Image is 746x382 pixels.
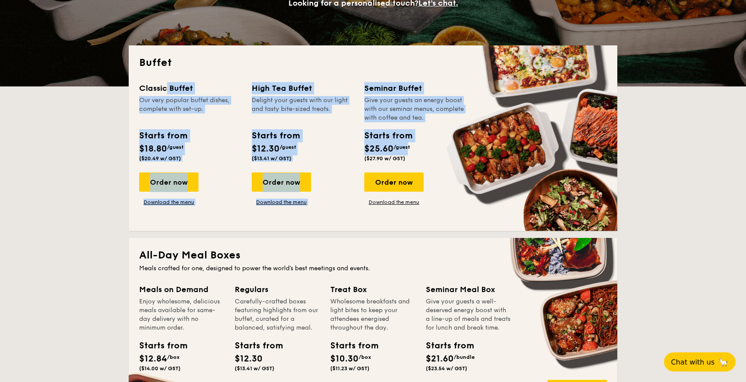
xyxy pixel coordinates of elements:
[718,357,729,367] span: 🦙
[364,96,466,122] div: Give your guests an energy boost with our seminar menus, complete with coffee and tea.
[330,339,370,352] div: Starts from
[139,144,167,154] span: $18.80
[280,144,296,150] span: /guest
[364,129,412,142] div: Starts from
[426,354,454,364] span: $21.60
[139,339,178,352] div: Starts from
[330,283,415,296] div: Treat Box
[139,283,224,296] div: Meals on Demand
[139,297,224,332] div: Enjoy wholesome, delicious meals available for same-day delivery with no minimum order.
[252,129,299,142] div: Starts from
[252,172,311,192] div: Order now
[364,155,405,162] span: ($27.90 w/ GST)
[364,172,424,192] div: Order now
[664,352,736,372] button: Chat with us🦙
[671,358,715,366] span: Chat with us
[364,144,394,154] span: $25.60
[426,283,511,296] div: Seminar Meal Box
[139,365,181,372] span: ($14.00 w/ GST)
[252,82,354,94] div: High Tea Buffet
[364,199,424,206] a: Download the menu
[330,297,415,332] div: Wholesome breakfasts and light bites to keep your attendees energised throughout the day.
[252,155,291,162] span: ($13.41 w/ GST)
[359,354,371,360] span: /box
[235,354,263,364] span: $12.30
[364,82,466,94] div: Seminar Buffet
[235,339,274,352] div: Starts from
[167,354,180,360] span: /box
[139,129,187,142] div: Starts from
[330,354,359,364] span: $10.30
[139,248,607,262] h2: All-Day Meal Boxes
[235,365,274,372] span: ($13.41 w/ GST)
[454,354,475,360] span: /bundle
[394,144,410,150] span: /guest
[252,96,354,122] div: Delight your guests with our light and tasty bite-sized treats.
[235,297,320,332] div: Carefully-crafted boxes featuring highlights from our buffet, curated for a balanced, satisfying ...
[139,96,241,122] div: Our very popular buffet dishes, complete with set-up.
[139,56,607,70] h2: Buffet
[426,339,465,352] div: Starts from
[252,144,280,154] span: $12.30
[139,82,241,94] div: Classic Buffet
[139,199,198,206] a: Download the menu
[139,172,198,192] div: Order now
[139,155,181,162] span: ($20.49 w/ GST)
[139,264,607,273] div: Meals crafted for one, designed to power the world's best meetings and events.
[252,199,311,206] a: Download the menu
[167,144,184,150] span: /guest
[139,354,167,364] span: $12.84
[330,365,370,372] span: ($11.23 w/ GST)
[426,297,511,332] div: Give your guests a well-deserved energy boost with a line-up of meals and treats for lunch and br...
[235,283,320,296] div: Regulars
[426,365,467,372] span: ($23.54 w/ GST)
